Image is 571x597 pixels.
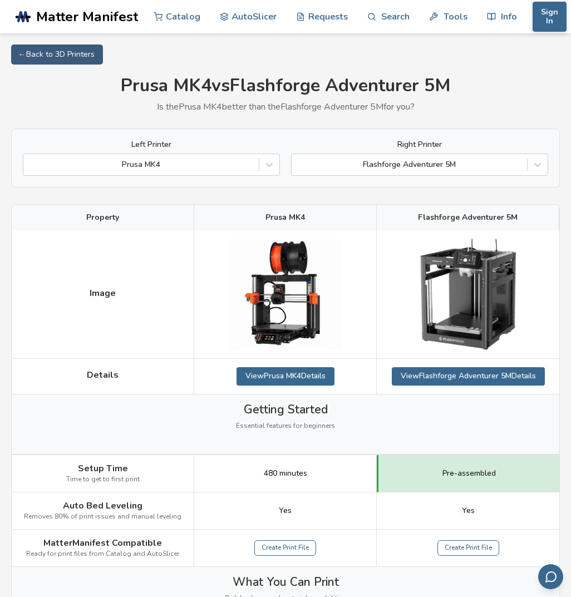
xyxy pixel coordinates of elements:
span: Flashforge Adventurer 5M [418,213,518,222]
span: Ready for print files from Catalog and AutoSlicer [26,550,179,558]
span: Essential features for beginners [236,422,335,430]
a: ViewPrusa MK4Details [237,367,334,385]
span: Yes [462,506,475,515]
span: Matter Manifest [36,9,138,24]
p: Is the Prusa MK4 better than the Flashforge Adventurer 5M for you? [11,102,560,112]
span: Removes 80% of print issues and manual leveling [24,513,181,521]
a: ViewFlashforge Adventurer 5MDetails [392,367,545,385]
span: Getting Started [244,403,328,416]
span: Auto Bed Leveling [63,501,142,511]
span: MatterManifest Compatible [43,538,162,548]
span: Yes [279,506,292,515]
span: Image [90,288,116,298]
img: Prusa MK4 [230,239,341,350]
span: What You Can Print [233,575,339,589]
input: Prusa MK4 [29,160,31,169]
span: Property [86,213,119,222]
label: Right Printer [291,140,548,149]
button: Sign In [533,2,567,32]
a: ← Back to 3D Printers [11,45,103,65]
span: Details [87,370,119,380]
img: Flashforge Adventurer 5M [412,239,524,350]
a: Create Print File [254,540,316,556]
span: 480 minutes [264,469,307,478]
span: Pre-assembled [442,469,496,478]
button: Send feedback via email [538,564,563,589]
span: Time to get to first print [66,476,140,483]
span: Prusa MK4 [265,213,305,222]
input: Flashforge Adventurer 5M [297,160,299,169]
span: Setup Time [78,463,128,473]
label: Left Printer [23,140,280,149]
a: Create Print File [437,540,499,556]
h1: Prusa MK4 vs Flashforge Adventurer 5M [11,76,560,96]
